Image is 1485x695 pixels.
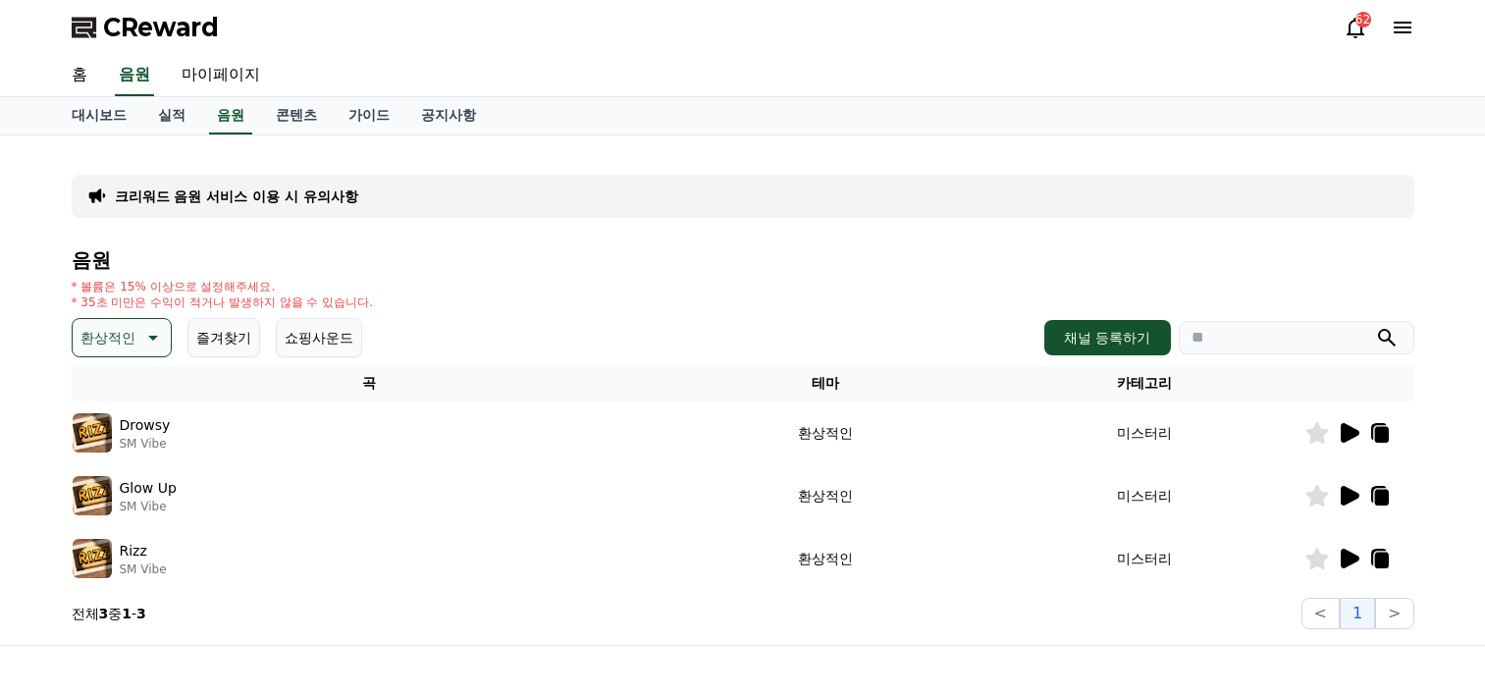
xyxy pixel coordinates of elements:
button: 채널 등록하기 [1044,320,1170,355]
td: 미스터리 [985,464,1304,527]
th: 곡 [72,365,667,401]
td: 미스터리 [985,527,1304,590]
p: SM Vibe [120,499,177,514]
p: SM Vibe [120,436,171,452]
a: 음원 [115,55,154,96]
p: SM Vibe [120,561,167,577]
p: Glow Up [120,478,177,499]
button: 즐겨찾기 [187,318,260,357]
img: music [73,476,112,515]
button: > [1375,598,1413,629]
p: Drowsy [120,415,171,436]
strong: 3 [136,606,146,621]
a: 대시보드 [56,97,142,134]
strong: 1 [122,606,132,621]
th: 카테고리 [985,365,1304,401]
p: 전체 중 - [72,604,146,623]
a: 음원 [209,97,252,134]
a: 공지사항 [405,97,492,134]
h4: 음원 [72,249,1414,271]
img: music [73,539,112,578]
p: 환상적인 [80,324,135,351]
td: 환상적인 [666,527,985,590]
td: 환상적인 [666,401,985,464]
a: CReward [72,12,219,43]
a: 콘텐츠 [260,97,333,134]
td: 환상적인 [666,464,985,527]
p: * 35초 미만은 수익이 적거나 발생하지 않을 수 있습니다. [72,294,374,310]
button: 쇼핑사운드 [276,318,362,357]
button: 환상적인 [72,318,172,357]
div: 62 [1355,12,1371,27]
a: 62 [1344,16,1367,39]
th: 테마 [666,365,985,401]
button: < [1301,598,1340,629]
p: * 볼륨은 15% 이상으로 설정해주세요. [72,279,374,294]
button: 1 [1340,598,1375,629]
td: 미스터리 [985,401,1304,464]
a: 크리워드 음원 서비스 이용 시 유의사항 [115,187,358,206]
p: Rizz [120,541,147,561]
a: 가이드 [333,97,405,134]
span: CReward [103,12,219,43]
a: 마이페이지 [166,55,276,96]
a: 홈 [56,55,103,96]
img: music [73,413,112,453]
a: 실적 [142,97,201,134]
strong: 3 [99,606,109,621]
